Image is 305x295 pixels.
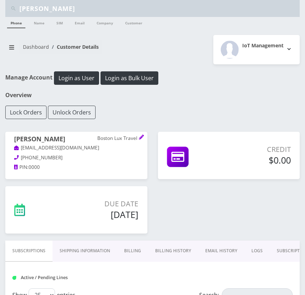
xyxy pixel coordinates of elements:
[12,276,16,280] img: Active / Pending Lines
[100,73,158,81] a: Login as Bulk User
[71,17,88,28] a: Email
[242,43,283,49] h2: IoT Management
[48,106,96,119] button: Unlock Orders
[5,106,47,119] button: Lock Orders
[7,17,25,28] a: Phone
[30,17,48,28] a: Name
[117,241,148,261] a: Billing
[23,43,49,50] a: Dashboard
[59,199,138,209] p: Due Date
[59,209,138,220] h5: [DATE]
[49,43,99,51] li: Customer Details
[5,71,300,85] h1: Manage Account
[14,144,99,152] a: [EMAIL_ADDRESS][DOMAIN_NAME]
[53,241,117,261] a: Shipping Information
[100,71,158,85] button: Login as Bulk User
[5,241,53,262] a: Subscriptions
[54,71,99,85] button: Login as User
[19,2,298,15] input: Search Teltik
[21,154,62,161] span: [PHONE_NUMBER]
[93,17,117,28] a: Company
[97,135,139,142] p: Boston Lux Travel
[213,35,300,64] button: IoT Management
[12,275,99,280] h1: Active / Pending Lines
[53,73,100,81] a: Login as User
[148,241,198,261] a: Billing History
[223,155,291,165] h5: $0.00
[244,241,270,261] a: LOGS
[14,135,139,144] h1: [PERSON_NAME]
[5,92,300,99] h1: Overview
[14,164,29,171] a: PIN:
[198,241,244,261] a: EMAIL HISTORY
[122,17,146,28] a: Customer
[53,17,66,28] a: SIM
[223,144,291,155] p: Credit
[29,164,40,170] span: 0000
[5,40,147,60] nav: breadcrumb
